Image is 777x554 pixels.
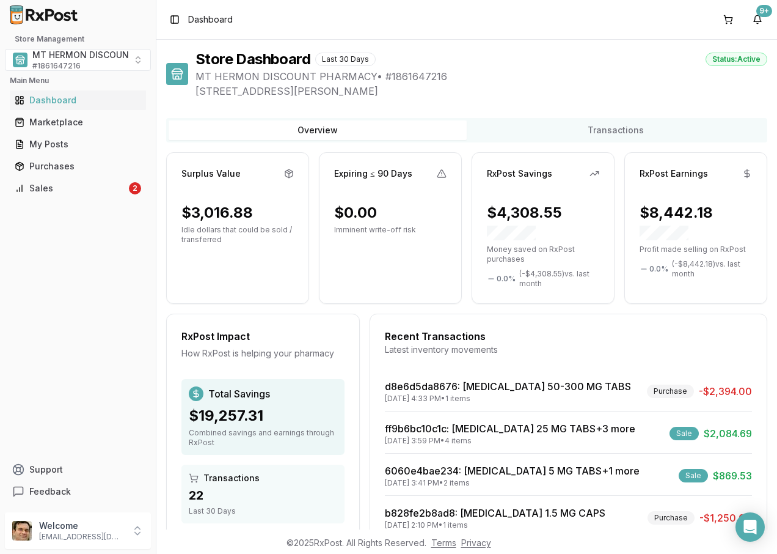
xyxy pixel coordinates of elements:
div: Purchase [647,385,694,398]
div: $19,257.31 [189,406,337,426]
div: My Posts [15,138,141,150]
a: Marketplace [10,111,146,133]
button: Support [5,459,151,481]
div: Status: Active [706,53,767,66]
span: 0.0 % [497,274,516,284]
p: [EMAIL_ADDRESS][DOMAIN_NAME] [39,532,124,542]
a: d8e6d5da8676: [MEDICAL_DATA] 50-300 MG TABS [385,380,631,393]
span: 0.0 % [649,264,668,274]
div: RxPost Earnings [640,168,708,180]
span: MT HERMON DISCOUNT PHARMACY [32,49,185,61]
div: Latest inventory movements [385,344,752,356]
a: Dashboard [10,89,146,111]
div: Recent Transactions [385,329,752,344]
div: Last 30 Days [315,53,376,66]
a: Purchases [10,155,146,177]
button: Marketplace [5,113,151,132]
div: Marketplace [15,116,141,128]
img: RxPost Logo [5,5,83,24]
p: Imminent write-off risk [334,225,447,235]
div: [DATE] 3:41 PM • 2 items [385,478,640,488]
button: Feedback [5,481,151,503]
div: Dashboard [15,94,141,106]
div: $4,308.55 [487,203,599,242]
div: Combined savings and earnings through RxPost [189,428,337,448]
img: User avatar [12,521,32,541]
div: Purchase [647,511,695,525]
span: -$2,394.00 [699,384,752,399]
span: -$1,250.00 [699,511,752,525]
span: [STREET_ADDRESS][PERSON_NAME] [195,84,767,98]
h2: Main Menu [10,76,146,86]
button: My Posts [5,135,151,154]
span: # 1861647216 [32,61,81,71]
a: Privacy [461,537,491,548]
nav: breadcrumb [188,13,233,26]
h2: Store Management [5,34,151,44]
a: Terms [431,537,456,548]
span: Total Savings [208,386,270,401]
div: Purchases [15,160,141,172]
button: Sales2 [5,179,151,198]
p: Welcome [39,520,124,532]
div: [DATE] 2:10 PM • 1 items [385,520,605,530]
button: Transactions [467,120,765,140]
span: Dashboard [188,13,233,26]
a: 6060e4bae234: [MEDICAL_DATA] 5 MG TABS+1 more [385,465,640,477]
a: My Posts [10,133,146,155]
div: RxPost Savings [487,168,552,180]
div: $8,442.18 [640,203,752,242]
div: 9+ [756,5,772,17]
span: Feedback [29,486,71,498]
div: Surplus Value [181,168,241,180]
span: ( - $8,442.18 ) vs. last month [672,259,752,279]
p: Idle dollars that could be sold / transferred [181,225,294,245]
span: $2,084.69 [704,426,752,441]
span: $869.53 [713,468,752,483]
div: RxPost Impact [181,329,345,344]
div: $0.00 [334,203,377,223]
span: ( - $4,308.55 ) vs. last month [519,269,599,289]
p: Money saved on RxPost purchases [487,245,599,264]
div: [DATE] 4:33 PM • 1 items [385,394,631,404]
div: 22 [189,487,337,504]
button: Dashboard [5,90,151,110]
button: Purchases [5,157,151,176]
div: How RxPost is helping your pharmacy [181,347,345,360]
a: Sales2 [10,177,146,199]
div: Sale [669,427,699,440]
div: Expiring ≤ 90 Days [334,168,412,180]
span: Transactions [203,472,260,484]
span: MT HERMON DISCOUNT PHARMACY • # 1861647216 [195,69,767,84]
a: ff9b6bc10c1c: [MEDICAL_DATA] 25 MG TABS+3 more [385,423,635,435]
div: Last 30 Days [189,506,337,516]
button: 9+ [748,10,767,29]
a: b828fe2b8ad8: [MEDICAL_DATA] 1.5 MG CAPS [385,507,605,519]
h1: Store Dashboard [195,50,310,69]
div: $3,016.88 [181,203,253,223]
div: Open Intercom Messenger [735,512,765,542]
div: 2 [129,182,141,194]
div: Sales [15,182,126,194]
div: [DATE] 3:59 PM • 4 items [385,436,635,446]
p: Profit made selling on RxPost [640,245,752,254]
button: Select a view [5,49,151,71]
button: Overview [169,120,467,140]
div: Sale [679,469,708,482]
